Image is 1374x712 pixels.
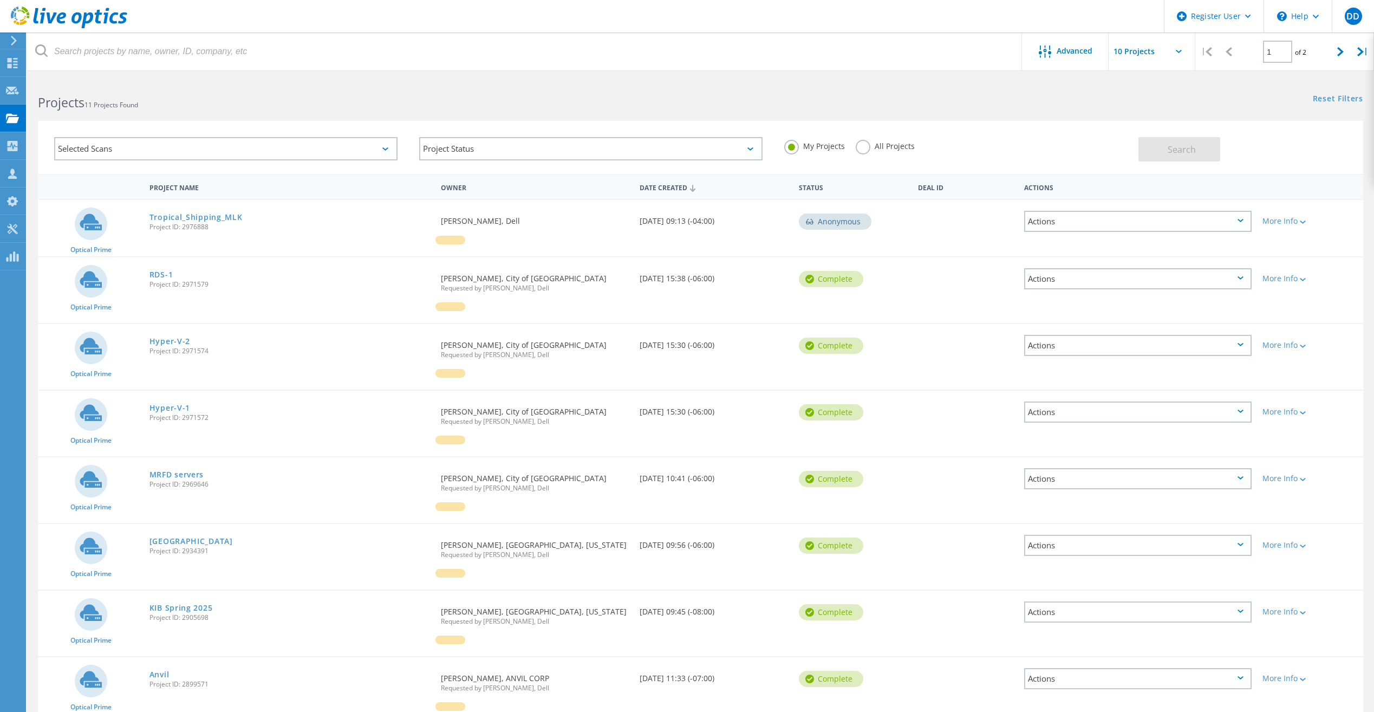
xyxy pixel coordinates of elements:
[435,200,634,236] div: [PERSON_NAME], Dell
[1313,95,1363,104] a: Reset Filters
[634,177,793,197] div: Date Created
[1195,33,1217,71] div: |
[435,391,634,436] div: [PERSON_NAME], City of [GEOGRAPHIC_DATA]
[149,281,430,288] span: Project ID: 2971579
[1262,675,1358,682] div: More Info
[149,681,430,688] span: Project ID: 2899571
[634,391,793,426] div: [DATE] 15:30 (-06:00)
[1262,217,1358,225] div: More Info
[149,548,430,554] span: Project ID: 2934391
[441,552,629,558] span: Requested by [PERSON_NAME], Dell
[435,657,634,702] div: [PERSON_NAME], ANVIL CORP
[799,404,863,420] div: Complete
[634,524,793,560] div: [DATE] 09:56 (-06:00)
[435,591,634,636] div: [PERSON_NAME], [GEOGRAPHIC_DATA], [US_STATE]
[634,457,793,493] div: [DATE] 10:41 (-06:00)
[441,418,629,425] span: Requested by [PERSON_NAME], Dell
[799,271,863,287] div: Complete
[1346,12,1359,21] span: DD
[70,704,112,710] span: Optical Prime
[149,404,190,412] a: Hyper-V-1
[1168,144,1196,156] span: Search
[441,618,629,625] span: Requested by [PERSON_NAME], Dell
[149,614,430,621] span: Project ID: 2905698
[435,457,634,502] div: [PERSON_NAME], City of [GEOGRAPHIC_DATA]
[1024,211,1252,232] div: Actions
[799,471,863,487] div: Complete
[149,604,213,612] a: KIB Spring 2025
[634,200,793,236] div: [DATE] 09:13 (-04:00)
[1024,268,1252,289] div: Actions
[70,371,112,377] span: Optical Prime
[149,671,170,678] a: Anvil
[1262,408,1358,416] div: More Info
[1352,33,1374,71] div: |
[149,471,204,478] a: MRFD servers
[634,657,793,693] div: [DATE] 11:33 (-07:00)
[634,257,793,293] div: [DATE] 15:38 (-06:00)
[1019,177,1257,197] div: Actions
[1262,541,1358,549] div: More Info
[149,538,233,545] a: [GEOGRAPHIC_DATA]
[419,137,763,160] div: Project Status
[799,338,863,354] div: Complete
[799,604,863,620] div: Complete
[1024,468,1252,489] div: Actions
[441,285,629,292] span: Requested by [PERSON_NAME], Dell
[435,177,634,197] div: Owner
[149,224,430,230] span: Project ID: 2976888
[1295,48,1306,57] span: of 2
[435,257,634,302] div: [PERSON_NAME], City of [GEOGRAPHIC_DATA]
[441,352,629,358] span: Requested by [PERSON_NAME], Dell
[70,504,112,510] span: Optical Prime
[70,437,112,444] span: Optical Prime
[38,94,84,111] b: Projects
[634,324,793,360] div: [DATE] 15:30 (-06:00)
[784,140,845,150] label: My Projects
[793,177,913,197] div: Status
[149,338,190,345] a: Hyper-V-2
[1262,608,1358,616] div: More Info
[1024,335,1252,356] div: Actions
[1277,11,1287,21] svg: \n
[1262,475,1358,482] div: More Info
[441,685,629,691] span: Requested by [PERSON_NAME], Dell
[27,33,1023,70] input: Search projects by name, owner, ID, company, etc
[441,485,629,491] span: Requested by [PERSON_NAME], Dell
[1024,535,1252,556] div: Actions
[54,137,398,160] div: Selected Scans
[435,324,634,369] div: [PERSON_NAME], City of [GEOGRAPHIC_DATA]
[84,100,138,109] span: 11 Projects Found
[1024,668,1252,689] div: Actions
[1024,601,1252,623] div: Actions
[149,415,430,421] span: Project ID: 2971572
[70,571,112,577] span: Optical Prime
[1057,47,1092,55] span: Advanced
[1262,275,1358,282] div: More Info
[70,247,112,253] span: Optical Prime
[149,271,173,279] a: RDS-1
[634,591,793,626] div: [DATE] 09:45 (-08:00)
[799,213,871,230] div: Anonymous
[149,213,243,221] a: Tropical_Shipping_MLK
[799,538,863,554] div: Complete
[1262,341,1358,349] div: More Info
[856,140,915,150] label: All Projects
[144,177,435,197] div: Project Name
[149,481,430,488] span: Project ID: 2969646
[435,524,634,569] div: [PERSON_NAME], [GEOGRAPHIC_DATA], [US_STATE]
[799,671,863,687] div: Complete
[1024,402,1252,423] div: Actions
[11,23,127,30] a: Live Optics Dashboard
[1138,137,1220,161] button: Search
[913,177,1019,197] div: Deal Id
[70,304,112,310] span: Optical Prime
[70,637,112,644] span: Optical Prime
[149,348,430,354] span: Project ID: 2971574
